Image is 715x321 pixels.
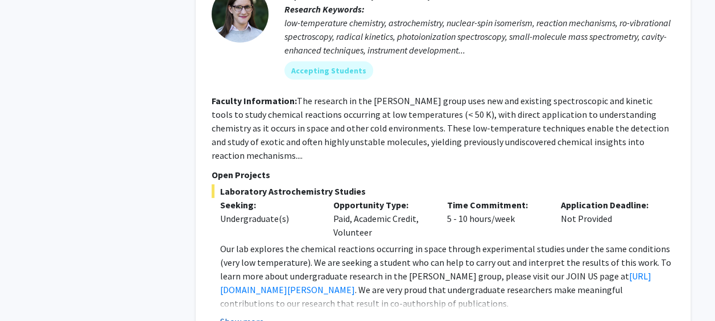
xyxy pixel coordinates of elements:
[284,3,365,15] b: Research Keywords:
[9,270,48,312] iframe: Chat
[220,212,317,225] div: Undergraduate(s)
[561,198,658,212] p: Application Deadline:
[284,16,675,57] div: low-temperature chemistry, astrochemistry, nuclear-spin isomerism, reaction mechanisms, ro-vibrat...
[212,184,675,198] span: Laboratory Astrochemistry Studies
[333,198,430,212] p: Opportunity Type:
[325,198,439,239] div: Paid, Academic Credit, Volunteer
[220,198,317,212] p: Seeking:
[212,95,297,106] b: Faculty Information:
[220,242,675,310] p: Our lab explores the chemical reactions occurring in space through experimental studies under the...
[447,198,544,212] p: Time Commitment:
[439,198,552,239] div: 5 - 10 hours/week
[552,198,666,239] div: Not Provided
[284,61,373,80] mat-chip: Accepting Students
[212,168,675,182] p: Open Projects
[212,95,669,161] fg-read-more: The research in the [PERSON_NAME] group uses new and existing spectroscopic and kinetic tools to ...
